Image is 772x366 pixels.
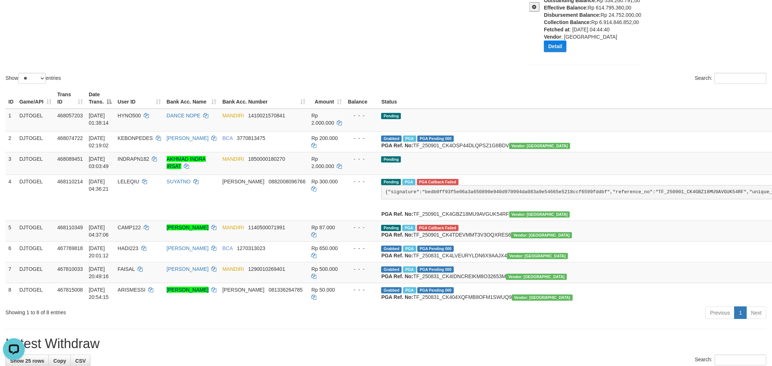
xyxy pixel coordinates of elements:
[16,221,54,242] td: DJTOGEL
[117,156,149,162] span: INDRAPN182
[223,287,265,293] span: [PERSON_NAME]
[89,287,109,300] span: [DATE] 20:54:15
[348,155,376,163] div: - - -
[16,88,54,109] th: Game/API: activate to sort column ascending
[167,245,209,251] a: [PERSON_NAME]
[18,73,46,84] select: Showentries
[117,245,138,251] span: HADI223
[348,112,376,119] div: - - -
[417,287,454,293] span: PGA Pending
[237,135,265,141] span: Copy 3770813475 to clipboard
[167,113,201,118] a: DANCE NOPE
[509,143,570,149] span: Vendor URL: https://checkout4.1velocity.biz
[89,156,109,169] span: [DATE] 03:03:49
[57,245,83,251] span: 467769818
[5,336,767,351] h1: Latest Withdraw
[381,225,401,231] span: Pending
[403,287,416,293] span: Marked by azaksrdjtogel
[167,135,209,141] a: [PERSON_NAME]
[5,109,16,132] td: 1
[57,225,83,230] span: 468110349
[16,262,54,283] td: DJTOGEL
[248,156,285,162] span: Copy 1850000180270 to clipboard
[57,156,83,162] span: 468089451
[348,135,376,142] div: - - -
[5,88,16,109] th: ID
[348,245,376,252] div: - - -
[381,287,402,293] span: Grabbed
[506,274,567,280] span: Vendor URL: https://checkout4.1velocity.biz
[89,179,109,192] span: [DATE] 04:36:21
[381,294,413,300] b: PGA Ref. No:
[53,358,66,364] span: Copy
[403,246,416,252] span: Marked by azaksrdjtogel
[402,225,415,231] span: Marked by azaksrdjtogel
[746,307,767,319] a: Next
[5,131,16,152] td: 2
[269,287,302,293] span: Copy 081336264785 to clipboard
[309,88,345,109] th: Amount: activate to sort column ascending
[16,242,54,262] td: DJTOGEL
[345,88,379,109] th: Balance
[167,179,191,184] a: SUYATNO
[312,156,334,169] span: Rp 2.000.000
[734,307,747,319] a: 1
[3,3,25,25] button: Open LiveChat chat widget
[5,175,16,221] td: 4
[89,225,109,238] span: [DATE] 04:37:06
[223,135,233,141] span: BCA
[715,355,767,366] input: Search:
[312,113,334,126] span: Rp 2.000.000
[16,131,54,152] td: DJTOGEL
[417,179,459,185] span: PGA Error
[348,224,376,231] div: - - -
[86,88,115,109] th: Date Trans.: activate to sort column descending
[381,143,413,148] b: PGA Ref. No:
[695,73,767,84] label: Search:
[381,253,413,258] b: PGA Ref. No:
[381,211,413,217] b: PGA Ref. No:
[223,179,265,184] span: [PERSON_NAME]
[5,73,61,84] label: Show entries
[117,179,139,184] span: LELEQIU
[417,266,454,273] span: PGA Pending
[167,225,209,230] a: [PERSON_NAME]
[57,135,83,141] span: 468074722
[544,12,601,18] b: Disbursement Balance:
[312,245,338,251] span: Rp 650.000
[381,136,402,142] span: Grabbed
[269,179,305,184] span: Copy 0882008096766 to clipboard
[223,156,244,162] span: MANDIRI
[706,307,735,319] a: Previous
[248,113,285,118] span: Copy 1410021570841 to clipboard
[417,225,459,231] span: PGA Error
[544,5,588,11] b: Effective Balance:
[57,113,83,118] span: 468057203
[89,135,109,148] span: [DATE] 02:19:02
[164,88,220,109] th: Bank Acc. Name: activate to sort column ascending
[381,246,402,252] span: Grabbed
[512,295,573,301] span: Vendor URL: https://checkout4.1velocity.biz
[115,88,163,109] th: User ID: activate to sort column ascending
[312,266,338,272] span: Rp 500.000
[54,88,86,109] th: Trans ID: activate to sort column ascending
[223,245,233,251] span: BCA
[544,27,570,32] b: Fetched at
[223,113,244,118] span: MANDIRI
[89,266,109,279] span: [DATE] 20:49:16
[381,273,413,279] b: PGA Ref. No:
[16,109,54,132] td: DJTOGEL
[5,221,16,242] td: 5
[312,179,338,184] span: Rp 300.000
[117,225,141,230] span: CAMP122
[167,287,209,293] a: [PERSON_NAME]
[167,266,209,272] a: [PERSON_NAME]
[16,152,54,175] td: DJTOGEL
[312,135,338,141] span: Rp 200.000
[695,355,767,366] label: Search:
[223,266,244,272] span: MANDIRI
[348,286,376,293] div: - - -
[167,156,206,169] a: AKHMAD INDRA IRSAT
[544,34,561,40] b: Vendor
[117,287,145,293] span: ARISMESSI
